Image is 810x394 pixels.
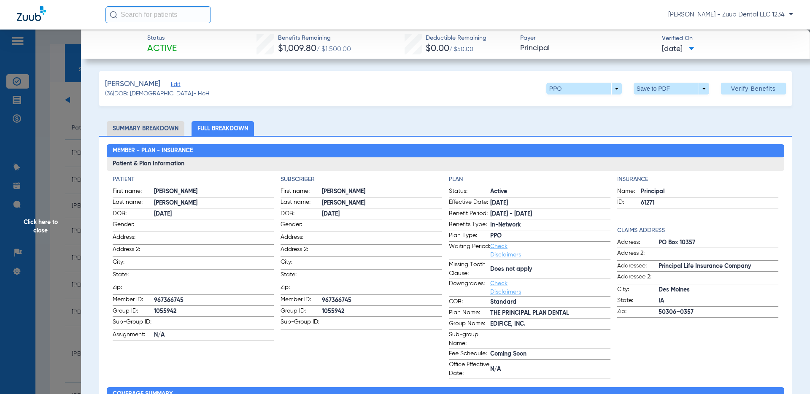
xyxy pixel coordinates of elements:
span: / $50.00 [449,46,473,52]
button: PPO [546,83,622,94]
span: Last name: [113,198,154,208]
h4: Insurance [617,175,779,184]
span: Des Moines [659,286,779,294]
span: [DATE] [154,210,274,219]
span: 50306–0357 [659,308,779,317]
span: Assignment: [113,330,154,340]
span: Active [490,187,610,196]
span: Sub-Group ID: [281,318,322,329]
span: [PERSON_NAME] [105,79,160,89]
span: Member ID: [281,295,322,305]
span: ID: [617,198,641,208]
a: Check Disclaimers [490,281,521,295]
span: State: [281,270,322,282]
h4: Plan [449,175,610,184]
span: N/A [490,365,610,374]
span: Waiting Period: [449,242,490,259]
span: THE PRINCIPAL PLAN DENTAL [490,309,610,318]
app-breakdown-title: Claims Address [617,226,779,235]
span: Status [147,34,177,43]
span: First name: [113,187,154,197]
span: IA [659,297,779,305]
span: Gender: [113,220,154,232]
span: 967366745 [322,296,442,305]
span: (36) DOB: [DEMOGRAPHIC_DATA] - HoH [105,89,210,98]
span: Does not apply [490,265,610,274]
span: Benefits Remaining [278,34,351,43]
h4: Subscriber [281,175,442,184]
span: COB: [449,297,490,308]
span: Addressee 2: [617,273,659,284]
span: [PERSON_NAME] [322,187,442,196]
span: Standard [490,298,610,307]
li: Summary Breakdown [107,121,184,136]
span: [DATE] [490,199,610,208]
li: Full Breakdown [192,121,254,136]
span: Principal Life Insurance Company [659,262,779,271]
span: [PERSON_NAME] - Zuub Dental LLC 1234 [668,11,793,19]
span: Active [147,43,177,55]
span: [PERSON_NAME] [154,199,274,208]
input: Search for patients [105,6,211,23]
span: $1,009.80 [278,44,316,53]
span: Edit [171,81,178,89]
span: DOB: [281,209,322,219]
span: 1055942 [154,307,274,316]
span: Gender: [281,220,322,232]
span: Verify Benefits [731,85,776,92]
button: Verify Benefits [721,83,786,94]
span: PPO [490,232,610,240]
h3: Patient & Plan Information [107,157,785,171]
span: Sub-group Name: [449,330,490,348]
span: Plan Type: [449,231,490,241]
span: Payer [520,34,655,43]
button: Save to PDF [634,83,709,94]
span: Group Name: [449,319,490,329]
span: N/A [154,331,274,340]
iframe: Chat Widget [768,354,810,394]
span: DOB: [113,209,154,219]
span: State: [113,270,154,282]
span: $0.00 [426,44,449,53]
span: [DATE] - [DATE] [490,210,610,219]
span: Deductible Remaining [426,34,486,43]
span: Group ID: [113,307,154,317]
span: Principal [641,187,779,196]
span: Office Effective Date: [449,360,490,378]
span: Sub-Group ID: [113,318,154,329]
span: Benefit Period: [449,209,490,219]
span: Plan Name: [449,308,490,318]
span: [DATE] [322,210,442,219]
span: Addressee: [617,262,659,272]
span: 61271 [641,199,779,208]
span: Last name: [281,198,322,208]
span: Principal [520,43,655,54]
span: [PERSON_NAME] [322,199,442,208]
span: EDIFICE, INC. [490,320,610,329]
a: Check Disclaimers [490,243,521,258]
span: Benefits Type: [449,220,490,230]
span: First name: [281,187,322,197]
span: Missing Tooth Clause: [449,260,490,278]
span: / $1,500.00 [316,46,351,53]
span: Name: [617,187,641,197]
span: City: [281,258,322,269]
span: [DATE] [662,44,694,54]
span: [PERSON_NAME] [154,187,274,196]
span: Fee Schedule: [449,349,490,359]
h2: Member - Plan - Insurance [107,144,785,158]
app-breakdown-title: Patient [113,175,274,184]
span: Address: [281,233,322,244]
span: Address: [617,238,659,248]
span: Address 2: [617,249,659,260]
span: Effective Date: [449,198,490,208]
span: Zip: [113,283,154,294]
span: Zip: [281,283,322,294]
span: 967366745 [154,296,274,305]
img: Zuub Logo [17,6,46,21]
span: Status: [449,187,490,197]
img: Search Icon [110,11,117,19]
